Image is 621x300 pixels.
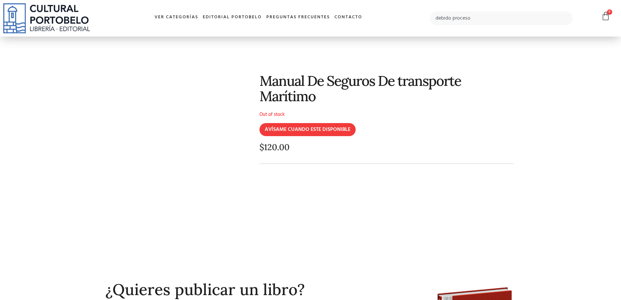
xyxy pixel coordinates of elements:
[259,111,514,118] p: Out of stock
[332,10,364,24] a: Contacto
[259,73,514,104] h1: Manual De Seguros De transporte Marítimo
[200,10,264,24] a: Editorial Portobelo
[152,10,200,24] a: Ver Categorías
[259,123,356,136] input: AVÍSAME CUANDO ESTE DISPONIBLE
[259,142,264,152] span: $
[264,10,332,24] a: Preguntas frecuentes
[105,281,307,298] h2: ¿Quieres publicar un libro?
[430,11,573,25] input: Búsqueda
[601,11,610,21] a: 0
[607,9,612,15] span: 0
[259,142,289,152] bdi: 120.00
